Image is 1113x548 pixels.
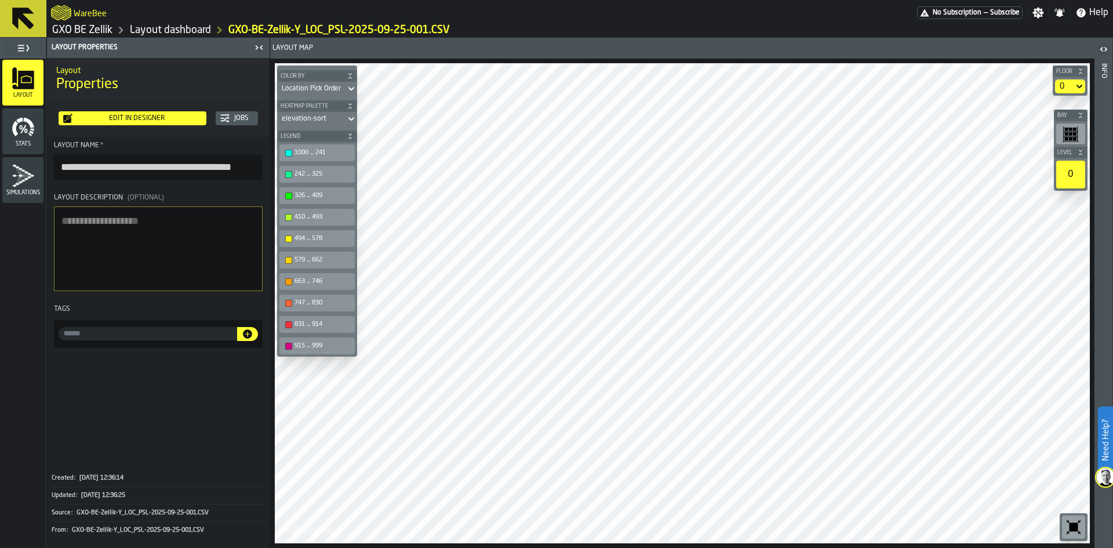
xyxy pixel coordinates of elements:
div: button-toolbar-undefined [1060,513,1087,541]
a: logo-header [277,518,343,541]
label: button-toolbar-Layout Name [54,141,263,180]
span: Help [1089,6,1108,20]
label: Need Help? [1099,408,1112,473]
li: menu Layout [2,60,43,106]
div: button-toolbar-undefined [277,228,357,249]
nav: Breadcrumb [51,23,580,37]
label: button-toggle-Help [1071,6,1113,20]
div: 831 ... 914 [294,321,351,328]
div: Edit in Designer [72,114,202,122]
span: Required [100,141,104,150]
a: logo-header [51,2,71,23]
div: DropdownMenuValue-sortOrder [277,82,357,96]
button: button- [277,100,357,112]
div: KeyValueItem-From [52,521,265,539]
button: Created:[DATE] 12:36:14 [52,470,265,487]
a: link-to-/wh/i/5fa160b1-7992-442a-9057-4226e3d2ae6d/layouts/9dbdc5c8-98c2-47a7-9f9e-876e1d960e23 [228,24,450,37]
div: 915 ... 999 [294,342,351,350]
span: Level [1055,150,1075,156]
div: 326 ... 409 [294,192,351,199]
span: Layout Map [272,44,313,52]
span: No Subscription [933,9,981,17]
h2: Sub Title [74,7,107,19]
button: From:GXO-BE-Zellik-Y_LOC_PSL-2025-09-25-001.CSV [52,522,265,539]
div: Updated [52,492,80,499]
button: button-Edit in Designer [59,111,206,125]
span: : [74,474,75,482]
span: Layout [2,92,43,99]
div: button-toolbar-undefined [277,249,357,271]
div: button-toolbar-undefined [277,314,357,335]
div: button-toolbar-undefined [277,271,357,292]
button: Updated:[DATE] 12:36:25 [52,487,265,504]
input: input-value- input-value- [59,327,237,340]
span: (Optional) [128,194,164,201]
a: link-to-/wh/i/5fa160b1-7992-442a-9057-4226e3d2ae6d/designer [130,24,211,37]
div: button-toolbar-undefined [277,335,357,357]
div: 0 [1056,161,1085,188]
label: button-toggle-Close me [251,41,267,55]
div: Layout Name [54,141,263,150]
div: 242 ... 325 [294,170,351,178]
span: GXO-BE-Zellik-Y_LOC_PSL-2025-09-25-001.CSV [72,527,204,534]
div: DropdownMenuValue-default-floor [1060,82,1069,91]
label: input-value- [59,327,237,340]
div: DropdownMenuValue-default-floor [1055,79,1085,93]
div: Created [52,474,78,482]
a: link-to-/wh/i/5fa160b1-7992-442a-9057-4226e3d2ae6d [52,24,112,37]
div: KeyValueItem-Created [52,470,265,487]
button: button- [1054,147,1087,158]
div: button-toolbar-undefined [277,185,357,206]
div: DropdownMenuValue-sortOrder [282,85,341,93]
div: 410 ... 493 [294,213,351,221]
div: 663 ... 746 [294,278,351,285]
div: DropdownMenuValue-elevation-sort [282,115,341,123]
label: button-toggle-Settings [1028,7,1049,19]
span: : [71,509,72,517]
div: From [52,527,71,534]
li: menu Simulations [2,157,43,204]
div: KeyValueItem-Source [52,504,265,521]
span: Properties [56,75,118,94]
div: button-toolbar-undefined [1054,158,1087,191]
div: button-toolbar-undefined [277,206,357,228]
div: button-toolbar-undefined [277,164,357,185]
div: 1000 ... 241 [294,149,351,157]
span: — [984,9,988,17]
span: GXO-BE-Zellik-Y_LOC_PSL-2025-09-25-001.CSV [77,509,209,517]
div: button-toolbar-undefined [1054,121,1087,147]
div: Layout Properties [49,43,251,52]
label: button-toggle-Toggle Full Menu [2,40,43,56]
button: button-Jobs [216,111,258,125]
span: Floor [1054,68,1075,75]
span: Tags [54,306,70,313]
div: Menu Subscription [917,6,1023,19]
div: button-toolbar-undefined [277,292,357,314]
button: button- [277,130,357,142]
span: Subscribe [990,9,1020,17]
input: button-toolbar-Layout Name [54,154,263,180]
button: Source:GXO-BE-Zellik-Y_LOC_PSL-2025-09-25-001.CSV [52,505,265,521]
div: button-toolbar-undefined [277,142,357,164]
span: Layout Description [54,194,123,201]
div: 579 ... 662 [294,256,351,264]
button: button- [1053,66,1087,77]
h2: Sub Title [56,64,260,75]
a: link-to-/wh/i/5fa160b1-7992-442a-9057-4226e3d2ae6d/pricing/ [917,6,1023,19]
div: 494 ... 578 [294,235,351,242]
div: title-Properties [47,58,270,100]
div: DropdownMenuValue-elevation-sort [277,112,357,126]
span: Heatmap Palette [278,103,344,110]
span: Legend [278,133,344,140]
div: Info [1100,61,1108,545]
div: Source [52,509,75,517]
label: button-toggle-Notifications [1049,7,1070,19]
span: Simulations [2,190,43,196]
button: button- [1054,110,1087,121]
header: Info [1094,38,1112,548]
li: menu Stats [2,108,43,155]
span: : [76,492,77,499]
span: Bay [1055,112,1075,119]
span: [DATE] 12:36:25 [81,492,125,499]
div: 747 ... 830 [294,299,351,307]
